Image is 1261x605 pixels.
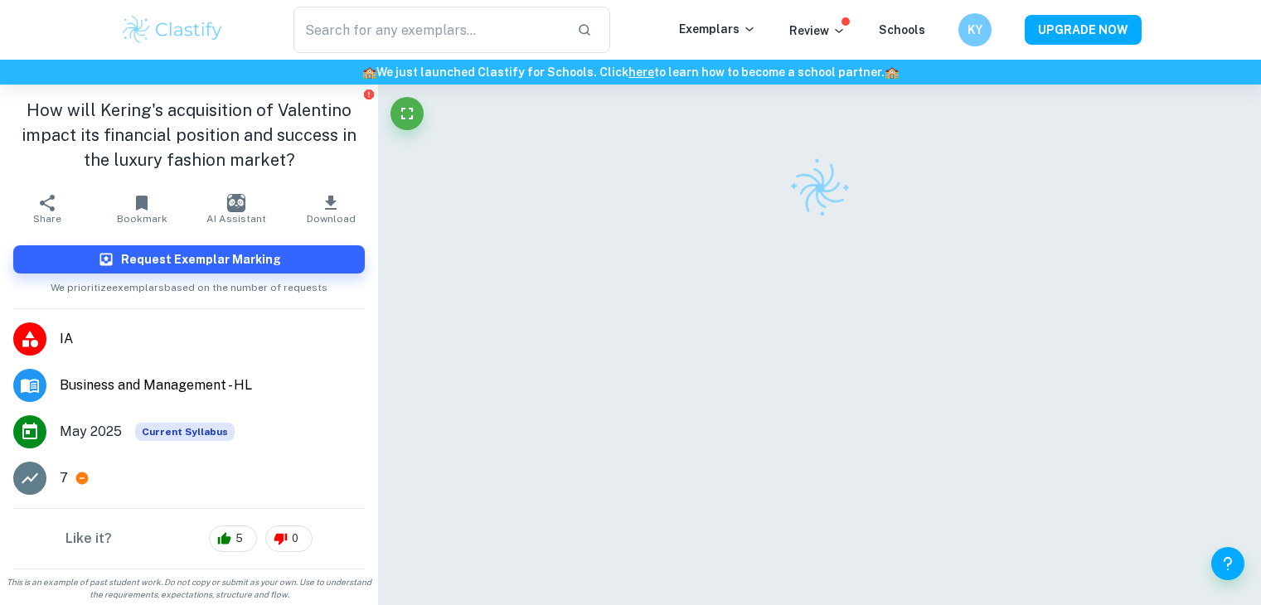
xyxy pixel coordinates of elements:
[33,213,61,225] span: Share
[120,13,226,46] img: Clastify logo
[13,98,365,172] h1: How will Kering's acquisition of Valentino impact its financial position and success in the luxur...
[95,186,189,232] button: Bookmark
[284,186,378,232] button: Download
[789,22,846,40] p: Review
[206,213,266,225] span: AI Assistant
[60,375,365,395] span: Business and Management - HL
[390,97,424,130] button: Fullscreen
[958,13,992,46] button: KY
[283,530,308,547] span: 0
[879,23,925,36] a: Schools
[362,88,375,100] button: Report issue
[293,7,565,53] input: Search for any exemplars...
[1211,547,1244,580] button: Help and Feedback
[7,576,371,601] span: This is an example of past student work. Do not copy or submit as your own. Use to understand the...
[628,65,654,79] a: here
[679,20,756,38] p: Exemplars
[60,422,122,442] span: May 2025
[65,529,112,549] h6: Like it?
[885,65,899,79] span: 🏫
[778,148,861,230] img: Clastify logo
[1025,15,1142,45] button: UPGRADE NOW
[60,329,365,349] span: IA
[307,213,356,225] span: Download
[189,186,284,232] button: AI Assistant
[362,65,376,79] span: 🏫
[965,21,984,39] h6: KY
[51,273,327,295] span: We prioritize exemplars based on the number of requests
[135,423,235,441] span: Current Syllabus
[265,525,313,552] div: 0
[121,250,281,269] h6: Request Exemplar Marking
[60,468,68,488] p: 7
[117,213,167,225] span: Bookmark
[227,194,245,212] img: AI Assistant
[135,423,235,441] div: This exemplar is based on the current syllabus. Feel free to refer to it for inspiration/ideas wh...
[3,63,1258,81] h6: We just launched Clastify for Schools. Click to learn how to become a school partner.
[209,525,257,552] div: 5
[226,530,252,547] span: 5
[13,245,365,273] button: Request Exemplar Marking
